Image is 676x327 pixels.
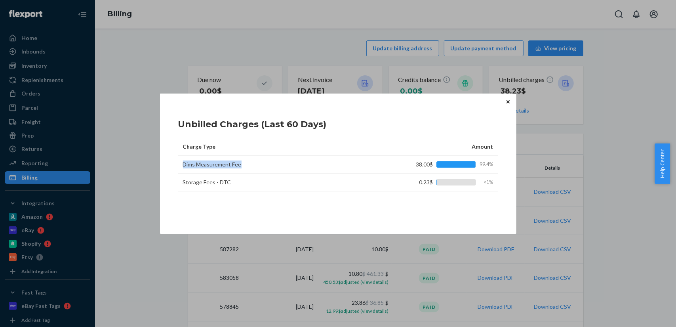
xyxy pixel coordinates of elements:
span: 99.4% [479,161,493,168]
button: Close [504,98,512,106]
td: Dims Measurement Fee [178,156,376,174]
span: <1% [479,179,493,186]
th: Amount [376,138,498,156]
th: Charge Type [178,138,376,156]
div: ‏38.00 ‏$ [389,161,493,168]
td: Storage Fees - DTC [178,174,376,191]
div: ‏0.23 ‏$ [389,178,493,186]
h1: Unbilled Charges (Last 60 Days) [178,118,327,131]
